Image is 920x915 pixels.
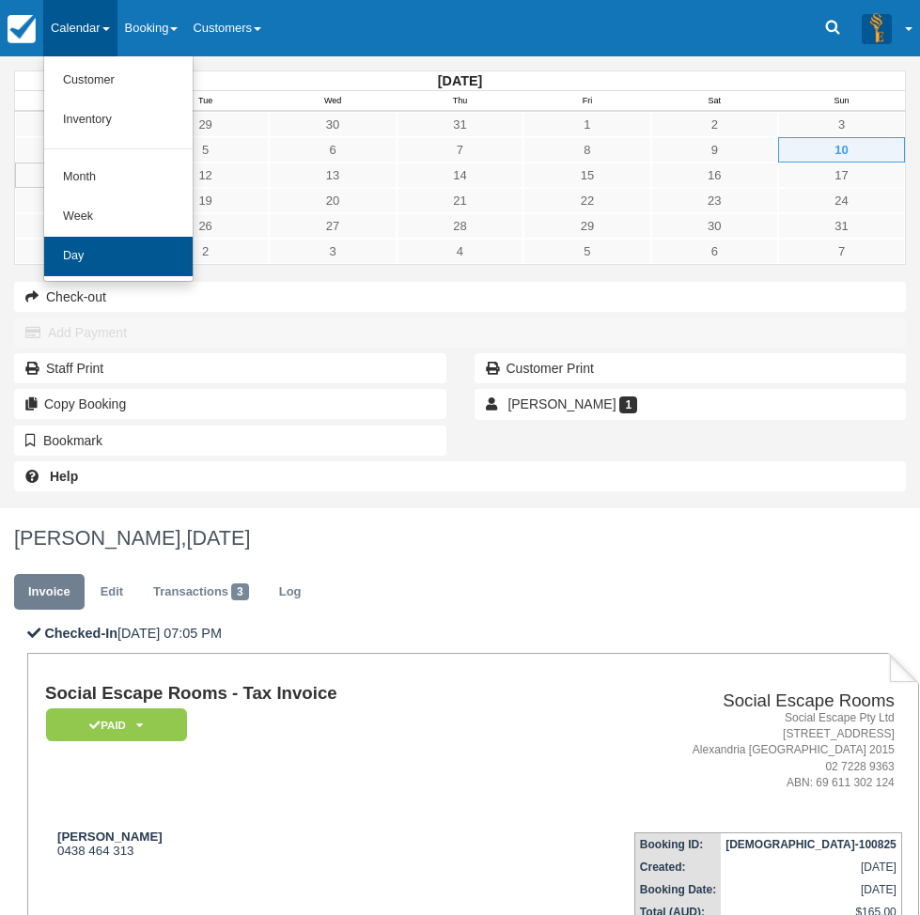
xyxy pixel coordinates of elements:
a: 30 [651,213,778,239]
a: Invoice [14,574,85,611]
a: 18 [15,188,142,213]
a: 22 [523,188,650,213]
a: Staff Print [14,353,446,383]
a: 28 [397,213,523,239]
span: [DATE] [186,526,250,550]
th: Thu [397,91,523,112]
a: 25 [15,213,142,239]
a: Customer [44,61,193,101]
a: 10 [778,137,905,163]
span: 1 [619,396,637,413]
button: Bookmark [14,426,446,456]
a: Inventory [44,101,193,140]
a: 13 [269,163,396,188]
img: checkfront-main-nav-mini-logo.png [8,15,36,43]
button: Check-out [14,282,906,312]
a: 3 [269,239,396,264]
a: 5 [523,239,650,264]
a: Month [44,158,193,197]
a: 12 [142,163,269,188]
a: 11 [15,163,142,188]
a: 3 [778,112,905,137]
a: 6 [651,239,778,264]
strong: [PERSON_NAME] [57,830,163,844]
a: Customer Print [475,353,907,383]
a: 9 [651,137,778,163]
a: 29 [523,213,650,239]
button: Add Payment [14,318,906,348]
a: 28 [15,112,142,137]
th: Sat [651,91,778,112]
address: Social Escape Pty Ltd [STREET_ADDRESS] Alexandria [GEOGRAPHIC_DATA] 2015 02 7228 9363 ABN: 69 611... [500,710,895,791]
ul: Calendar [43,56,194,282]
a: [PERSON_NAME] 1 [475,389,907,419]
a: 26 [142,213,269,239]
a: 17 [778,163,905,188]
th: Booking ID: [634,832,721,856]
a: 21 [397,188,523,213]
a: 4 [15,137,142,163]
a: 20 [269,188,396,213]
div: 0438 464 313 [45,830,492,858]
img: A3 [862,13,892,43]
a: 1 [15,239,142,264]
a: 27 [269,213,396,239]
a: 30 [269,112,396,137]
td: [DATE] [721,878,901,901]
a: Day [44,237,193,276]
a: 31 [778,213,905,239]
a: Help [14,461,906,491]
strong: [DEMOGRAPHIC_DATA]-100825 [725,838,897,851]
a: 24 [778,188,905,213]
h2: Social Escape Rooms [500,691,895,711]
th: Tue [142,91,269,112]
a: 2 [142,239,269,264]
a: Week [44,197,193,237]
a: 19 [142,188,269,213]
a: 7 [778,239,905,264]
a: 4 [397,239,523,264]
a: 16 [651,163,778,188]
th: Booking Date: [634,878,721,901]
span: 3 [231,583,249,600]
a: 8 [523,137,650,163]
th: Wed [269,91,396,112]
a: 15 [523,163,650,188]
a: 31 [397,112,523,137]
a: Transactions3 [139,574,263,611]
a: Paid [45,707,180,742]
a: 6 [269,137,396,163]
a: 7 [397,137,523,163]
th: Sun [778,91,905,112]
h1: Social Escape Rooms - Tax Invoice [45,684,492,704]
h1: [PERSON_NAME], [14,527,906,550]
b: Checked-In [44,626,117,641]
th: Fri [523,91,650,112]
th: Created: [634,856,721,878]
strong: [DATE] [438,73,482,88]
a: 1 [523,112,650,137]
a: 23 [651,188,778,213]
td: [DATE] [721,856,901,878]
span: [PERSON_NAME] [507,396,616,411]
a: 2 [651,112,778,137]
a: Edit [86,574,137,611]
th: Mon [15,91,142,112]
a: 14 [397,163,523,188]
a: 29 [142,112,269,137]
button: Copy Booking [14,389,446,419]
b: Help [50,469,78,484]
a: Log [265,574,316,611]
em: Paid [46,708,187,741]
a: 5 [142,137,269,163]
p: [DATE] 07:05 PM [27,624,919,644]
